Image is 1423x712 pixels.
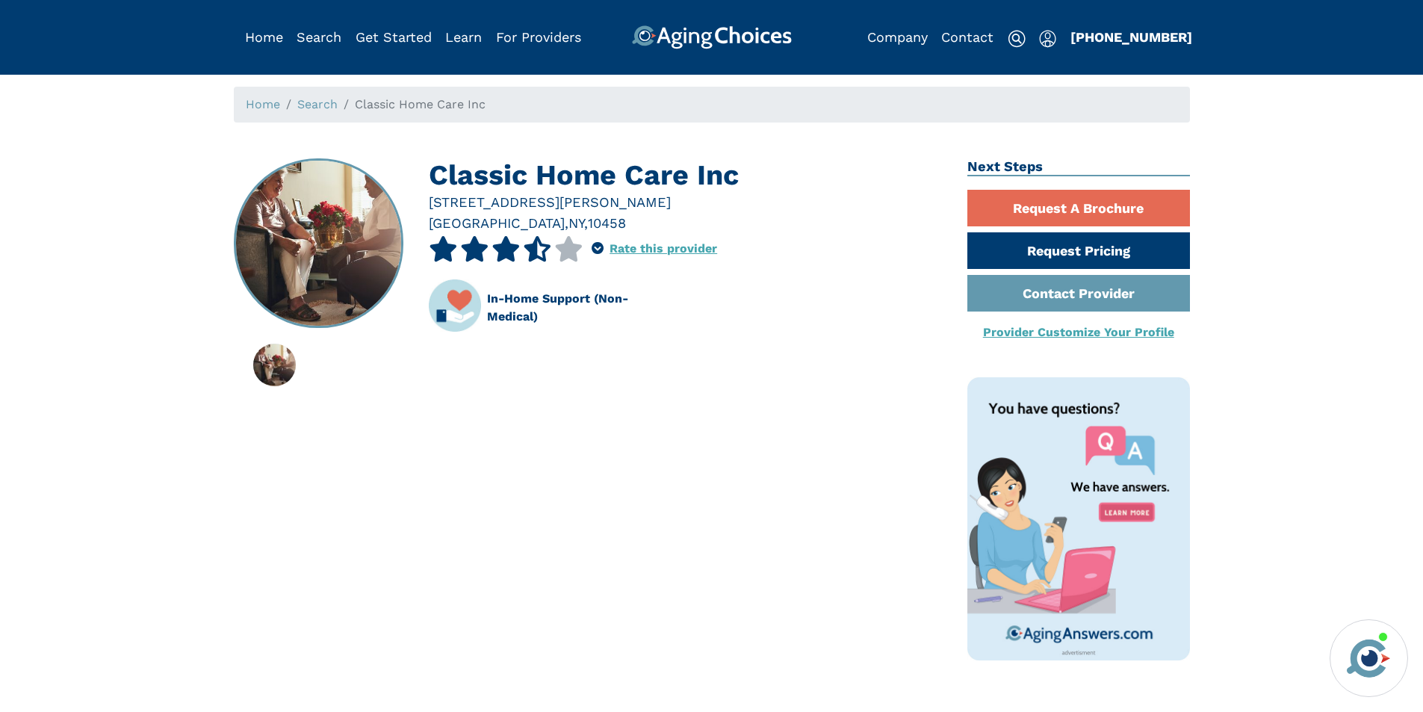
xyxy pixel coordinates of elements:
a: Company [867,29,928,45]
span: [GEOGRAPHIC_DATA] [429,215,565,231]
a: Search [297,97,338,111]
div: In-Home Support (Non-Medical) [487,290,675,326]
h2: Next Steps [967,158,1190,176]
img: search-icon.svg [1008,30,1026,48]
div: Popover trigger [592,236,604,261]
a: Contact Provider [967,275,1190,312]
img: Classic Home Care Inc [253,344,296,386]
img: avatar [1343,633,1394,684]
span: , [565,215,568,231]
a: Request Pricing [967,232,1190,269]
div: 10458 [588,213,626,233]
img: AgingChoices [631,25,791,49]
a: Get Started [356,29,432,45]
a: Contact [941,29,993,45]
a: Provider Customize Your Profile [983,325,1174,339]
div: [STREET_ADDRESS][PERSON_NAME] [429,192,945,212]
a: Request A Brochure [967,190,1190,226]
img: Classic Home Care Inc [235,160,402,327]
h1: Classic Home Care Inc [429,158,945,192]
a: Learn [445,29,482,45]
a: Home [245,29,283,45]
nav: breadcrumb [234,87,1190,123]
img: You have questions? We have answers. AgingAnswers. [967,377,1190,660]
a: Rate this provider [610,241,717,256]
div: Popover trigger [1039,25,1056,49]
a: For Providers [496,29,581,45]
img: user-icon.svg [1039,30,1056,48]
div: Popover trigger [297,25,341,49]
span: NY [568,215,584,231]
a: Search [297,29,341,45]
span: , [584,215,588,231]
span: Classic Home Care Inc [355,97,486,111]
a: Home [246,97,280,111]
a: [PHONE_NUMBER] [1070,29,1192,45]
